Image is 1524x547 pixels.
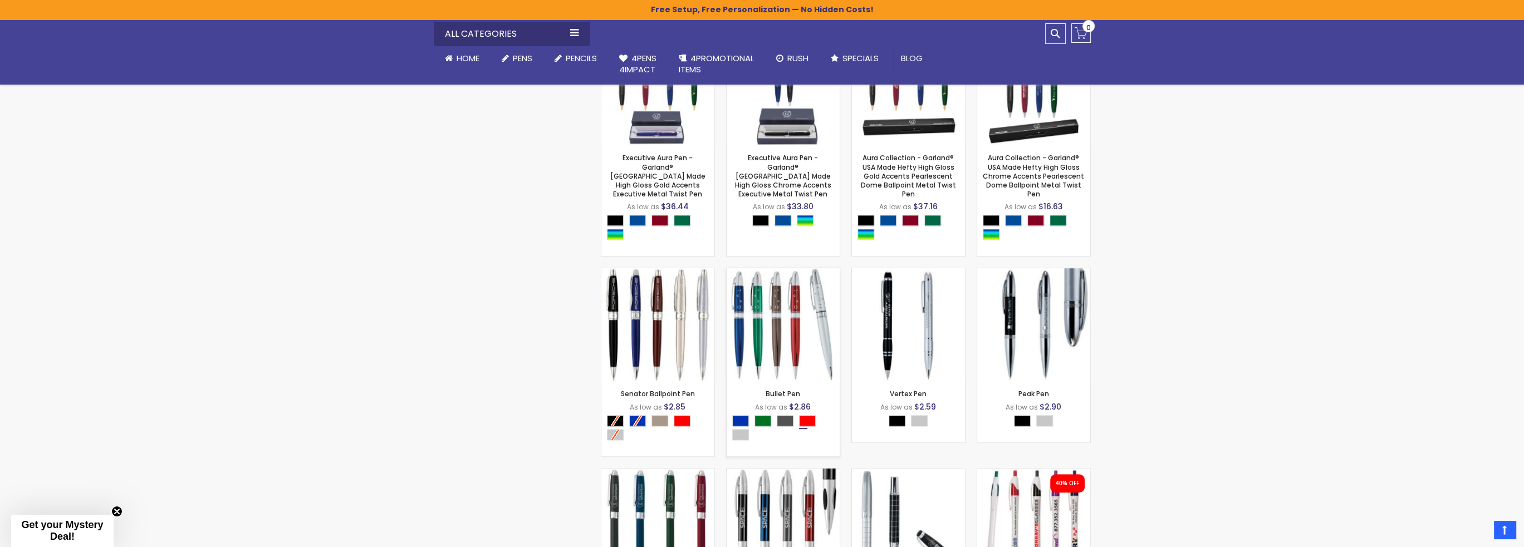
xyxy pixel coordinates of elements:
img: Executive Aura Pen - Garland® USA Made High Gloss Gold Accents Executive Metal Twist Pen [601,32,714,145]
span: Home [457,52,479,64]
div: Black [607,215,624,226]
div: Green [754,415,771,426]
span: 4PROMOTIONAL ITEMS [679,52,754,75]
a: Bullet Pen [766,389,800,398]
span: $36.44 [661,201,689,212]
div: Dark Blue [629,215,646,226]
div: Select A Color [983,215,1090,243]
div: Silver [1036,415,1053,426]
a: Landmark Rollerball Pen [852,468,965,477]
span: Blog [901,52,923,64]
div: Black [1014,415,1031,426]
a: Vertex Pen [890,389,927,398]
a: Senator Ballpoint Pen [621,389,695,398]
div: Dark Green [924,215,941,226]
div: Nickel [651,415,668,426]
img: Vertex Pen [852,268,965,381]
div: Assorted [983,229,999,240]
div: Red [674,415,690,426]
span: $37.16 [913,201,938,212]
div: Assorted [797,215,814,226]
span: 4Pens 4impact [619,52,656,75]
div: Dark Blue [775,215,791,226]
a: Elan Ballpoint Pen [727,468,840,477]
a: Top [1494,521,1516,539]
span: Rush [787,52,808,64]
span: As low as [880,402,913,412]
div: Dark Blue [1005,215,1022,226]
a: Slimster Pen - Full Color Imprint [977,468,1090,477]
span: Get your Mystery Deal! [21,519,103,542]
span: $16.63 [1038,201,1063,212]
div: Gunmetal [777,415,793,426]
img: Aura Collection - Garland® USA Made Hefty High Gloss Gold Accents Pearlescent Dome Ballpoint Meta... [852,32,965,145]
img: Senator Ballpoint Pen [601,268,714,381]
span: As low as [753,202,785,211]
span: As low as [630,402,662,412]
div: Select A Color [752,215,819,229]
span: Pens [513,52,532,64]
a: Peak Pen [977,268,1090,277]
span: 0 [1086,22,1091,33]
a: 4PROMOTIONALITEMS [668,46,765,82]
div: Dark Green [674,215,690,226]
div: Black [752,215,769,226]
div: Select A Color [607,415,714,443]
a: Senator Ballpoint Pen [601,268,714,277]
a: Bullet Pen [727,268,840,277]
div: Black [983,215,999,226]
div: All Categories [434,22,590,46]
div: Assorted [607,229,624,240]
span: Specials [842,52,879,64]
div: Get your Mystery Deal!Close teaser [11,515,114,547]
a: Blog [890,46,934,71]
img: Executive Aura Pen - Garland® USA Made High Gloss Chrome Accents Executive Metal Twist Pen [727,32,840,145]
span: $2.85 [664,401,685,412]
span: As low as [1006,402,1038,412]
button: Close teaser [111,506,122,517]
div: Burgundy [651,215,668,226]
a: Pencils [543,46,608,71]
a: Home [434,46,491,71]
img: Peak Pen [977,268,1090,381]
a: Specials [820,46,890,71]
div: Select A Color [857,215,965,243]
div: 40% OFF [1056,480,1079,487]
div: Select A Color [732,415,840,443]
span: As low as [879,202,912,211]
a: Aura Collection - Garland® USA Made Hefty High Gloss Chrome Accents Pearlescent Dome Ballpoint Me... [983,153,1084,199]
a: Vertex Pen [852,268,965,277]
a: Navigator Pen [601,468,714,477]
div: Dark Green [1050,215,1066,226]
a: 4Pens4impact [608,46,668,82]
a: Rush [765,46,820,71]
a: Executive Aura Pen - Garland® [GEOGRAPHIC_DATA] Made High Gloss Gold Accents Executive Metal Twis... [610,153,705,199]
div: Select A Color [607,215,714,243]
a: Executive Aura Pen - Garland® [GEOGRAPHIC_DATA] Made High Gloss Chrome Accents Executive Metal Tw... [735,153,831,199]
img: Bullet Pen [727,268,840,381]
span: $2.90 [1040,401,1061,412]
span: As low as [1004,202,1037,211]
div: Blue [732,415,749,426]
a: Peak Pen [1018,389,1049,398]
div: Assorted [857,229,874,240]
a: Pens [491,46,543,71]
div: Black [857,215,874,226]
a: 0 [1071,23,1091,43]
div: Dark Blue [880,215,896,226]
div: Select A Color [889,415,933,429]
div: Burgundy [902,215,919,226]
a: Aura Collection - Garland® USA Made Hefty High Gloss Gold Accents Pearlescent Dome Ballpoint Meta... [861,153,956,199]
span: $2.59 [914,401,936,412]
div: Burgundy [1027,215,1044,226]
div: Red [799,415,816,426]
div: Black [889,415,905,426]
span: As low as [627,202,659,211]
img: Aura Collection - Garland® USA Made Hefty High Gloss Chrome Accents Pearlescent Dome Ballpoint Me... [977,32,1090,145]
div: Silver [732,429,749,440]
span: Pencils [566,52,597,64]
span: $2.86 [789,401,811,412]
div: Select A Color [1014,415,1059,429]
span: $33.80 [787,201,814,212]
span: As low as [755,402,787,412]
